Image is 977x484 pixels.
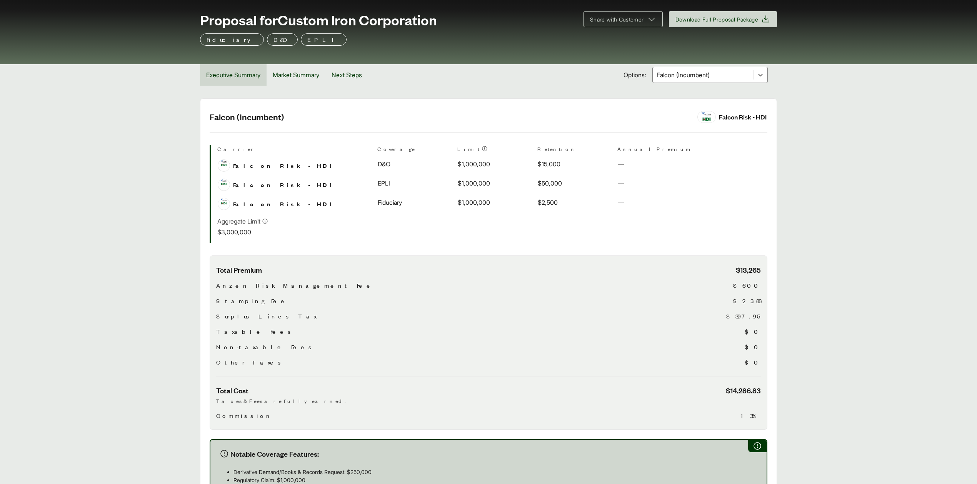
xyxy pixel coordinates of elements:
span: 13% [741,411,761,420]
span: $1,000,000 [458,198,490,207]
span: — [618,160,624,168]
th: Coverage [377,145,451,156]
div: Falcon Risk - HDI [719,112,767,122]
span: D&O [378,159,390,169]
span: $0 [745,342,761,351]
p: Taxes & Fees are fully earned. [216,397,761,405]
span: Falcon Risk - HDI [233,180,338,189]
th: Limit [457,145,531,156]
p: D&O [273,35,291,44]
span: Stamping Fee [216,296,288,305]
span: Total Premium [216,265,262,275]
span: Other Taxes [216,358,284,367]
span: Notable Coverage Features: [230,449,319,459]
span: Taxable Fees [216,327,294,336]
button: Executive Summary [200,64,267,86]
p: EPLI [307,35,340,44]
span: — [618,179,624,187]
span: $397.95 [726,312,761,321]
p: Regulatory Claim: $1,000,000 [233,476,757,484]
span: Falcon Risk - HDI [233,199,338,209]
th: Annual Premium [617,145,691,156]
th: Carrier [217,145,371,156]
span: $23.88 [733,296,761,305]
span: Download Full Proposal Package [675,15,759,23]
span: EPLI [378,179,390,188]
span: $0 [745,327,761,336]
span: Share with Customer [590,15,644,23]
th: Retention [537,145,611,156]
img: Falcon Risk - HDI logo [698,111,715,123]
button: Next Steps [325,64,368,86]
span: $1,000,000 [458,159,490,169]
span: Non-taxable Fees [216,342,315,351]
button: Market Summary [267,64,325,86]
span: Anzen Risk Management Fee [216,281,374,290]
span: Total Cost [216,386,248,395]
p: Derivative Demand/Books & Records Request: $250,000 [233,468,757,476]
span: $13,265 [736,265,761,275]
span: $1,000,000 [458,179,490,188]
span: Proposal for Custom Iron Corporation [200,12,437,27]
span: Fiduciary [378,198,402,207]
img: Falcon Risk - HDI logo [218,179,230,186]
span: $0 [745,358,761,367]
span: $15,000 [538,159,560,169]
img: Falcon Risk - HDI logo [218,160,230,167]
span: $2,500 [538,198,558,207]
span: Falcon Risk - HDI [233,161,338,170]
button: Share with Customer [584,11,663,27]
img: Falcon Risk - HDI logo [218,198,230,206]
button: Download Full Proposal Package [669,11,777,27]
h2: Falcon (Incumbent) [210,111,688,123]
p: Fiduciary [207,35,257,44]
span: Options: [624,70,646,80]
p: Aggregate Limit [217,217,260,226]
span: Surplus Lines Tax [216,312,316,321]
span: — [618,199,624,206]
span: $14,286.83 [726,386,761,395]
span: Commission [216,411,273,420]
span: $50,000 [538,179,562,188]
p: $3,000,000 [217,227,268,237]
span: $600 [733,281,761,290]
